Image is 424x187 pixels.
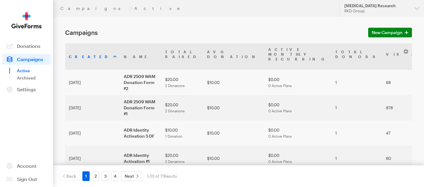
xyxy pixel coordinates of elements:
a: Account [2,161,51,171]
td: ADR 2509 WAM Donation Form #1 [120,95,161,120]
td: $0.00 [265,95,332,120]
span: Settings [17,86,36,92]
span: 0 Active Plans [268,159,292,164]
td: ADR 2509 WAM Donation Form #2 [120,70,161,95]
td: 1 [332,70,382,95]
td: 47 [382,120,421,146]
td: 1 [332,95,382,120]
img: GiveForms [11,12,42,29]
div: 1-20 of 71 [147,171,177,181]
a: 4 [111,171,119,181]
span: Campaigns [17,56,43,62]
span: Sign Out [17,176,37,182]
span: New Campaign [372,29,403,36]
th: Name: activate to sort column ascending [120,43,161,70]
a: 3 [102,171,109,181]
span: Donations [17,43,40,49]
td: [DATE] [65,146,120,171]
h1: Campaigns [65,29,361,36]
td: $0.00 [265,120,332,146]
td: $0.00 [265,70,332,95]
a: New Campaign [368,28,412,37]
td: $20.00 [161,95,203,120]
div: RKD Group [344,8,410,14]
span: Results [164,174,177,179]
th: Created: activate to sort column ascending [65,43,120,70]
td: $10.00 [203,70,265,95]
a: Sign Out [2,174,51,185]
th: AvgDonation: activate to sort column ascending [203,43,265,70]
th: Visits: activate to sort column ascending [382,43,421,70]
td: $20.00 [161,146,203,171]
a: Settings [2,84,51,95]
th: TotalDonors: activate to sort column ascending [332,43,382,70]
td: $20.00 [161,70,203,95]
a: Donations [2,41,51,51]
td: $10.00 [161,120,203,146]
a: 2 [92,171,99,181]
span: 1 Donation [165,134,182,138]
td: 80 [382,146,421,171]
span: 0 Active Plans [268,83,292,88]
th: Active MonthlyRecurring: activate to sort column ascending [265,43,332,70]
td: 68 [382,70,421,95]
span: 0 Active Plans [268,109,292,113]
td: [DATE] [65,95,120,120]
a: Campaigns [2,54,51,65]
span: Account [17,163,37,169]
td: [DATE] [65,120,120,146]
td: $10.00 [203,146,265,171]
a: Campaigns [60,6,127,11]
th: TotalRaised: activate to sort column ascending [161,43,203,70]
td: $10.00 [203,120,265,146]
td: $10.00 [203,95,265,120]
div: [MEDICAL_DATA] Research [344,3,410,8]
td: ADR Identity Activation 5 DF [120,120,161,146]
a: Active [17,67,51,74]
td: 1 [332,120,382,146]
a: Archived [17,74,51,82]
td: ADR Identity Activation #1 [120,146,161,171]
td: 878 [382,95,421,120]
span: 2 Donations [165,109,185,113]
td: 1 [332,146,382,171]
span: Next [125,173,134,180]
a: Next [121,171,142,181]
span: 0 Active Plans [268,134,292,138]
td: [DATE] [65,70,120,95]
span: 2 Donations [165,159,185,164]
span: 2 Donations [165,83,185,88]
td: $0.00 [265,146,332,171]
